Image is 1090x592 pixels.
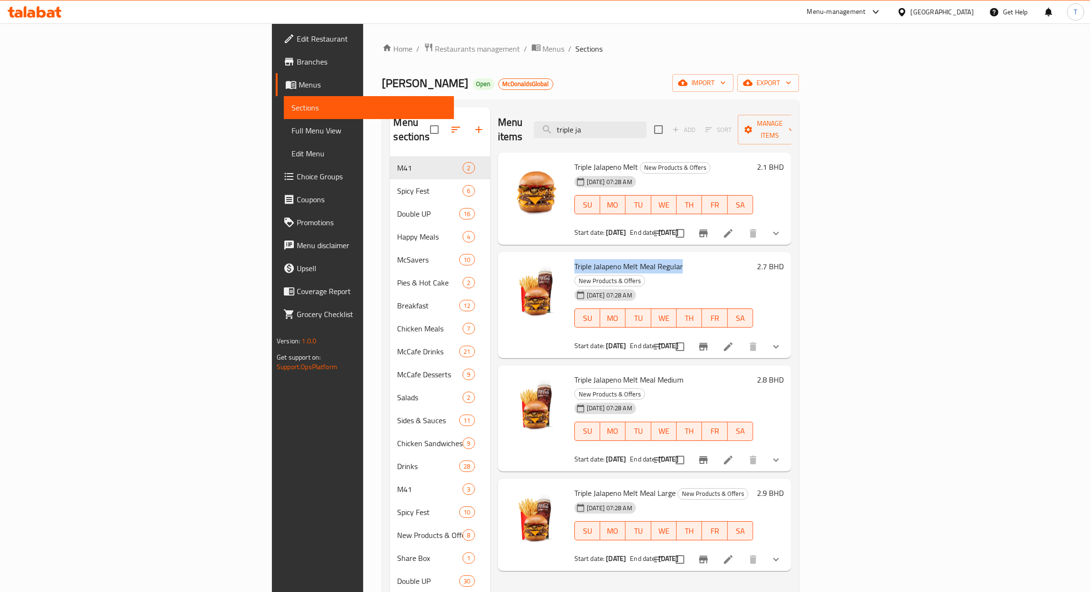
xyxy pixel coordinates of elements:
[398,438,463,449] span: Chicken Sandwiches
[728,308,753,328] button: SA
[506,260,567,321] img: Triple Jalapeno Melt Meal Regular
[574,422,600,441] button: SU
[435,43,520,55] span: Restaurants management
[575,275,645,286] span: New Products & Offers
[678,488,748,499] span: New Products & Offers
[284,96,454,119] a: Sections
[531,43,565,55] a: Menus
[651,195,677,214] button: WE
[398,460,460,472] span: Drinks
[291,102,446,113] span: Sections
[574,160,638,174] span: Triple Jalapeno Melt
[463,393,474,402] span: 2
[732,424,749,438] span: SA
[629,424,647,438] span: TU
[626,195,651,214] button: TU
[390,501,490,524] div: Spicy Fest10
[732,198,749,212] span: SA
[297,308,446,320] span: Grocery Checklist
[579,198,596,212] span: SU
[398,369,463,380] span: McCafe Desserts
[276,165,454,188] a: Choice Groups
[732,311,749,325] span: SA
[299,79,446,90] span: Menus
[284,119,454,142] a: Full Menu View
[702,195,727,214] button: FR
[583,504,636,513] span: [DATE] 07:28 AM
[463,439,474,448] span: 9
[647,222,670,245] button: sort-choices
[506,373,567,434] img: Triple Jalapeno Melt Meal Medium
[463,277,475,288] div: items
[723,554,734,565] a: Edit menu item
[574,226,605,239] span: Start date:
[680,524,698,538] span: TH
[672,74,734,92] button: import
[277,335,300,347] span: Version:
[723,341,734,352] a: Edit menu item
[911,7,974,17] div: [GEOGRAPHIC_DATA]
[745,77,791,89] span: export
[670,549,690,570] span: Select to update
[640,162,710,173] span: New Products & Offers
[276,211,454,234] a: Promotions
[460,577,474,586] span: 30
[276,280,454,303] a: Coverage Report
[692,449,715,471] button: Branch-specific-item
[390,225,490,248] div: Happy Meals4
[390,409,490,432] div: Sides & Sauces11
[742,222,765,245] button: delete
[677,422,702,441] button: TH
[655,424,673,438] span: WE
[670,223,690,243] span: Select to update
[680,77,726,89] span: import
[728,195,753,214] button: SA
[606,552,626,565] b: [DATE]
[647,335,670,358] button: sort-choices
[706,424,723,438] span: FR
[524,43,528,55] li: /
[574,453,605,465] span: Start date:
[459,575,475,587] div: items
[390,524,490,547] div: New Products & Offers8
[574,340,605,352] span: Start date:
[765,222,788,245] button: show more
[745,118,794,142] span: Manage items
[398,506,460,518] span: Spicy Fest
[382,43,799,55] nav: breadcrumb
[297,285,446,297] span: Coverage Report
[463,369,475,380] div: items
[390,547,490,570] div: Share Box1
[459,208,475,219] div: items
[583,291,636,300] span: [DATE] 07:28 AM
[757,160,784,174] h6: 2.1 BHD
[398,185,463,197] div: Spicy Fest
[297,263,446,274] span: Upsell
[390,179,490,202] div: Spicy Fest6
[506,486,567,548] img: Triple Jalapeno Melt Meal Large
[473,80,495,88] span: Open
[390,432,490,455] div: Chicken Sandwiches9
[626,308,651,328] button: TU
[398,323,463,334] span: Chicken Meals
[463,324,474,333] span: 7
[569,43,572,55] li: /
[463,531,474,540] span: 8
[398,346,460,357] span: McCafe Drinks
[390,294,490,317] div: Breakfast12
[398,254,460,265] span: McSavers
[626,521,651,540] button: TU
[398,392,463,403] div: Salads
[390,317,490,340] div: Chicken Meals7
[463,185,475,197] div: items
[498,115,523,144] h2: Menu items
[770,228,782,239] svg: Show Choices
[276,27,454,50] a: Edit Restaurant
[742,335,765,358] button: delete
[463,483,475,495] div: items
[706,311,723,325] span: FR
[574,195,600,214] button: SU
[1074,7,1077,17] span: T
